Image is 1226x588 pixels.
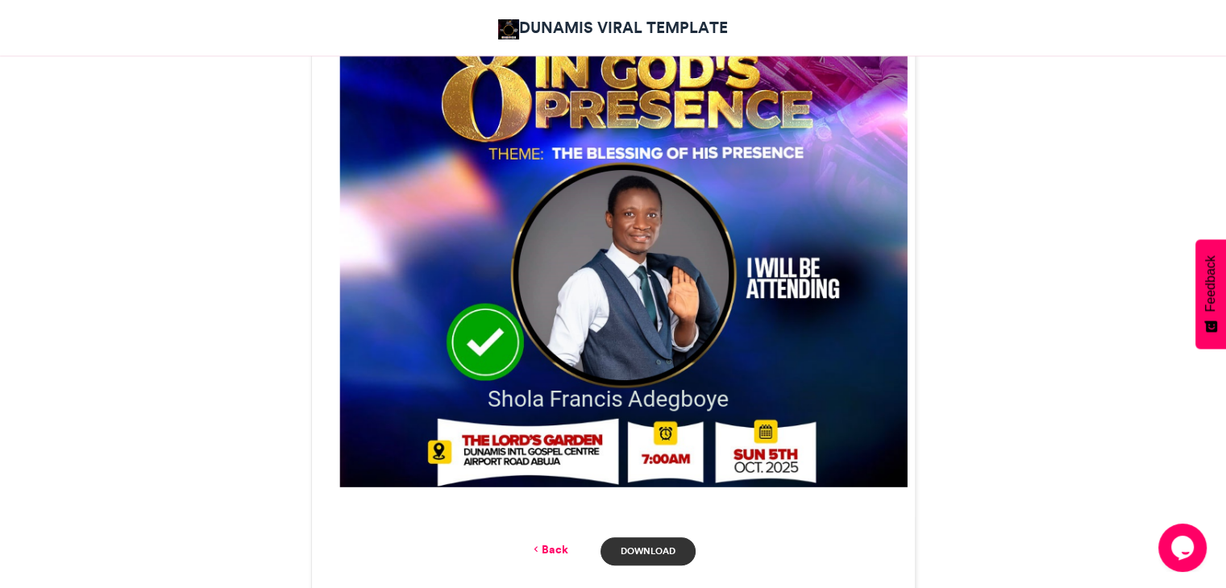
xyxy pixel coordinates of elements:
[601,537,695,565] a: Download
[498,19,520,39] img: DUNAMIS VIRAL TEMPLATE
[498,16,729,39] a: DUNAMIS VIRAL TEMPLATE
[1203,255,1218,312] span: Feedback
[1158,524,1210,572] iframe: chat widget
[530,541,568,558] a: Back
[1195,239,1226,349] button: Feedback - Show survey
